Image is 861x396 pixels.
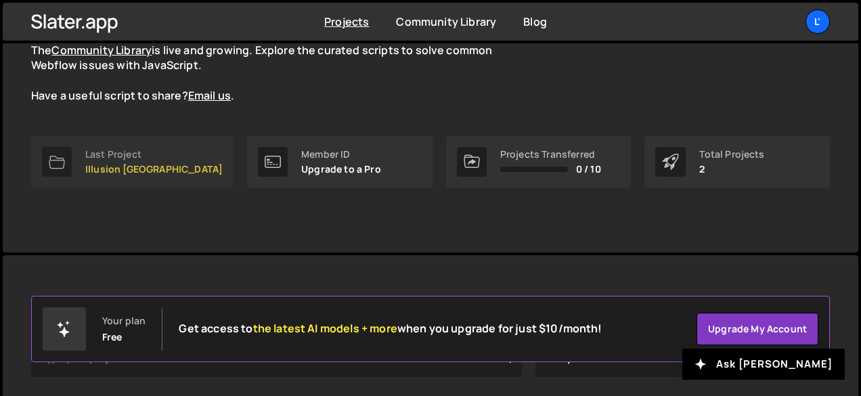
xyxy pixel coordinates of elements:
a: Last Project Illusion [GEOGRAPHIC_DATA] [31,136,234,188]
a: Community Library [396,14,496,29]
a: Upgrade my account [697,313,818,345]
a: Community Library [51,43,152,58]
span: 0 / 10 [576,164,601,175]
p: Upgrade to a Pro [301,164,381,175]
a: Blog [523,14,547,29]
div: Total Projects [699,149,764,160]
a: Projects [324,14,369,29]
button: Ask [PERSON_NAME] [682,349,845,380]
p: The is live and growing. Explore the curated scripts to solve common Webflow issues with JavaScri... [31,43,518,104]
div: Projects Transferred [500,149,601,160]
a: L' [805,9,830,34]
p: 2 [699,164,764,175]
div: Last Project [85,149,223,160]
div: Free [102,332,123,343]
span: the latest AI models + more [253,321,397,336]
div: Member ID [301,149,381,160]
a: Email us [188,88,231,103]
p: Illusion [GEOGRAPHIC_DATA] [85,164,223,175]
h2: Get access to when you upgrade for just $10/month! [179,322,602,335]
div: Your plan [102,315,146,326]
